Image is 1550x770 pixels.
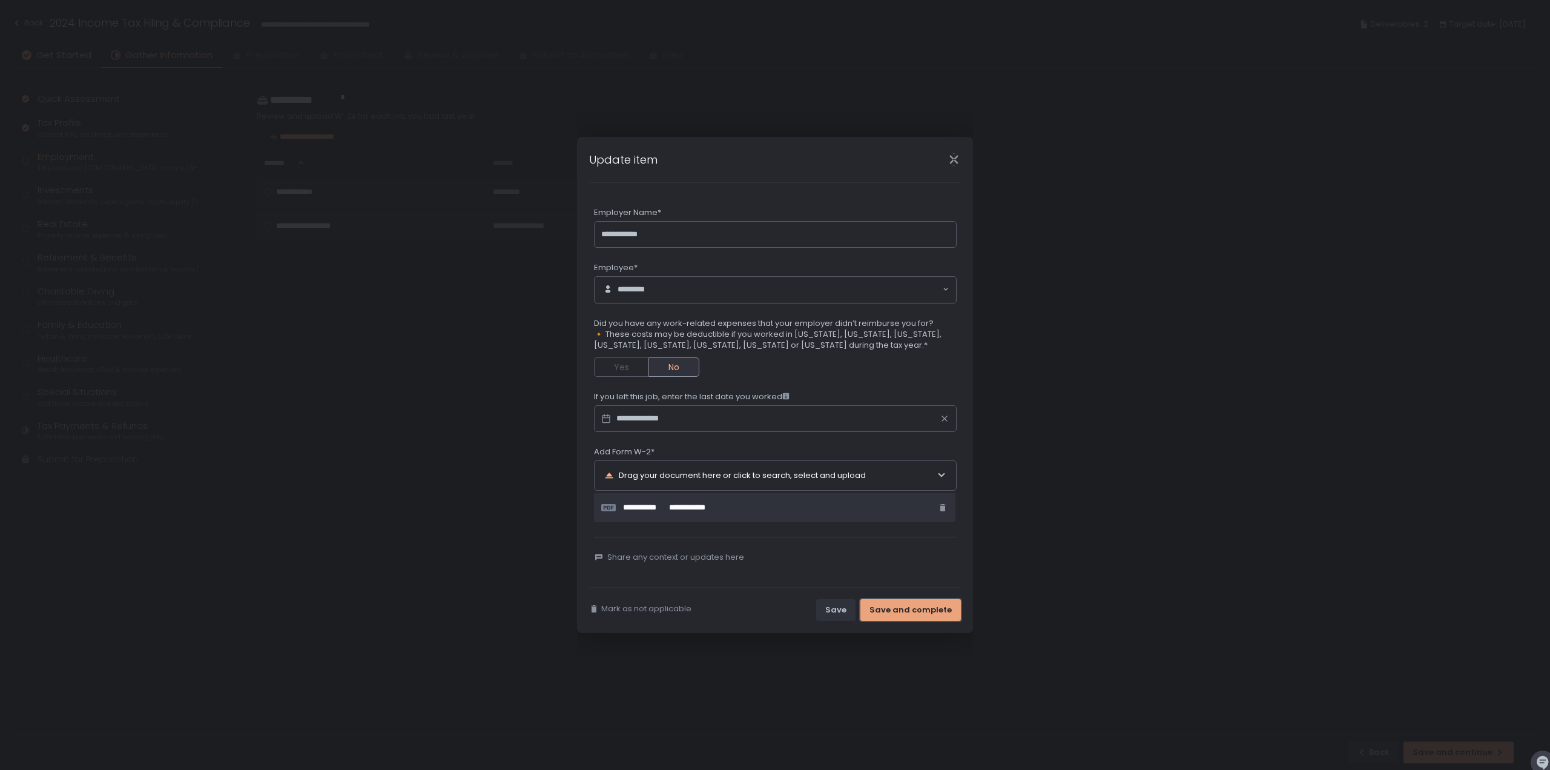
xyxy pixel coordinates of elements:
span: Did you have any work-related expenses that your employer didn’t reimburse you for? [594,318,957,329]
span: If you left this job, enter the last date you worked [594,391,790,402]
span: Share any context or updates here [607,552,744,563]
div: Search for option [595,277,956,303]
button: Save [816,599,856,621]
h1: Update item [589,151,658,168]
input: Search for option [654,284,942,296]
span: Add Form W-2* [594,446,655,457]
button: No [648,357,699,377]
span: Employer Name* [594,207,661,218]
button: Yes [594,357,648,377]
span: 🔸 These costs may be deductible if you worked in [US_STATE], [US_STATE], [US_STATE], [US_STATE], ... [594,329,957,351]
input: Datepicker input [594,405,957,432]
span: Mark as not applicable [601,603,691,614]
div: Save [825,605,846,616]
div: Close [934,153,973,167]
div: Save and complete [869,605,952,616]
button: Save and complete [860,599,961,621]
button: Mark as not applicable [589,603,691,614]
span: Employee* [594,262,638,273]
